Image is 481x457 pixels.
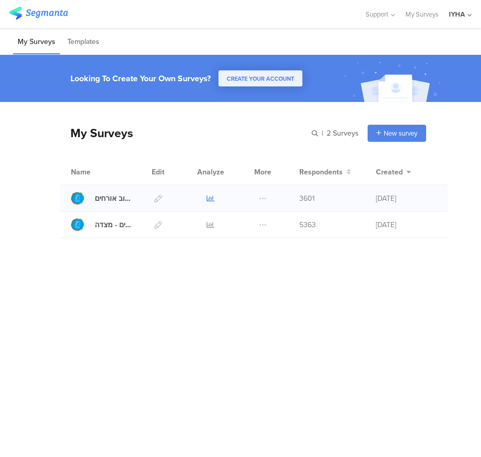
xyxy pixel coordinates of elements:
div: More [252,159,273,185]
div: [DATE] [376,193,437,204]
img: create_account_image.svg [341,58,447,105]
span: Respondents [299,167,343,178]
div: My Surveys [60,124,133,142]
div: Analyze [195,159,226,185]
span: 3601 [299,193,315,204]
a: משוב אורחים - מצדה [71,218,132,231]
div: Edit [148,159,169,185]
span: New survey [384,128,417,138]
div: Name [71,167,132,178]
li: Templates [63,30,104,54]
span: | [320,128,325,139]
span: 5363 [299,219,316,230]
a: משוב אורחים - [GEOGRAPHIC_DATA] [71,191,132,205]
li: My Surveys [13,30,60,54]
div: IYHA [449,9,465,19]
span: 2 Surveys [327,128,359,139]
button: Respondents [299,167,351,178]
div: משוב אורחים - מצדה [95,219,132,230]
div: משוב אורחים - עין גדי [95,193,132,204]
div: Looking To Create Your Own Surveys? [70,72,211,84]
span: CREATE YOUR ACCOUNT [227,75,294,83]
button: Created [376,167,411,178]
div: [DATE] [376,219,437,230]
img: segmanta logo [9,7,68,20]
span: Support [366,9,388,19]
button: CREATE YOUR ACCOUNT [218,70,302,86]
span: Created [376,167,403,178]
